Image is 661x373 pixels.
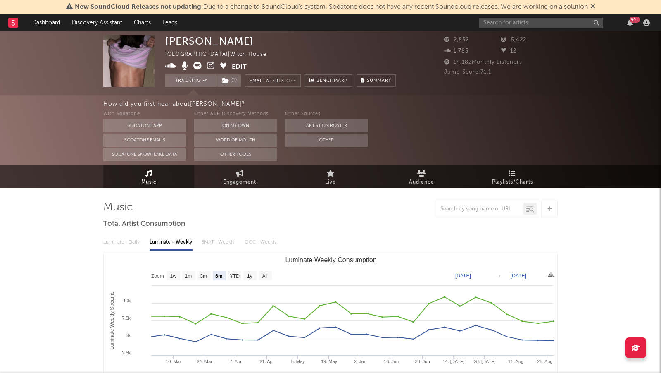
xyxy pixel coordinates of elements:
[455,273,471,279] text: [DATE]
[285,165,376,188] a: Live
[321,359,338,364] text: 19. May
[157,14,183,31] a: Leads
[286,79,296,84] em: Off
[166,359,181,364] text: 10. Mar
[501,48,516,54] span: 12
[165,74,217,87] button: Tracking
[165,35,254,47] div: [PERSON_NAME]
[194,134,277,147] button: Word Of Mouth
[436,206,523,213] input: Search by song name or URL
[285,256,376,263] text: Luminate Weekly Consumption
[354,359,366,364] text: 2. Jun
[217,74,241,87] button: (1)
[285,109,368,119] div: Other Sources
[194,148,277,161] button: Other Tools
[103,148,186,161] button: Sodatone Snowflake Data
[223,177,256,187] span: Engagement
[316,76,348,86] span: Benchmark
[75,4,201,10] span: New SoundCloud Releases not updating
[103,99,661,109] div: How did you first hear about [PERSON_NAME] ?
[444,48,468,54] span: 1,785
[103,134,186,147] button: Sodatone Emails
[230,359,242,364] text: 7. Apr
[103,165,194,188] a: Music
[194,119,277,132] button: On My Own
[627,19,633,26] button: 99+
[217,74,241,87] span: ( 1 )
[467,165,558,188] a: Playlists/Charts
[444,60,522,65] span: 14,182 Monthly Listeners
[474,359,496,364] text: 28. [DATE]
[409,177,434,187] span: Audience
[230,273,240,279] text: YTD
[376,165,467,188] a: Audience
[122,316,131,320] text: 7.5k
[511,273,526,279] text: [DATE]
[357,74,396,87] button: Summary
[497,273,502,279] text: →
[128,14,157,31] a: Charts
[215,273,222,279] text: 6m
[442,359,464,364] text: 14. [DATE]
[247,273,252,279] text: 1y
[103,109,186,119] div: With Sodatone
[630,17,640,23] div: 99 +
[197,359,213,364] text: 24. Mar
[66,14,128,31] a: Discovery Assistant
[285,119,368,132] button: Artist on Roster
[141,177,157,187] span: Music
[126,333,131,338] text: 5k
[590,4,595,10] span: Dismiss
[291,359,305,364] text: 5. May
[232,62,247,72] button: Edit
[194,165,285,188] a: Engagement
[259,359,274,364] text: 21. Apr
[245,74,301,87] button: Email AlertsOff
[325,177,336,187] span: Live
[501,37,526,43] span: 6,422
[75,4,588,10] span: : Due to a change to SoundCloud's system, Sodatone does not have any recent Soundcloud releases. ...
[109,292,115,349] text: Luminate Weekly Streams
[305,74,352,87] a: Benchmark
[165,50,276,60] div: [GEOGRAPHIC_DATA] | Witch House
[170,273,177,279] text: 1w
[508,359,523,364] text: 11. Aug
[26,14,66,31] a: Dashboard
[285,134,368,147] button: Other
[103,219,185,229] span: Total Artist Consumption
[444,37,469,43] span: 2,852
[492,177,533,187] span: Playlists/Charts
[150,235,193,249] div: Luminate - Weekly
[479,18,603,28] input: Search for artists
[200,273,207,279] text: 3m
[367,79,391,83] span: Summary
[415,359,430,364] text: 30. Jun
[103,119,186,132] button: Sodatone App
[123,298,131,303] text: 10k
[194,109,277,119] div: Other A&R Discovery Methods
[444,69,491,75] span: Jump Score: 71.1
[151,273,164,279] text: Zoom
[262,273,267,279] text: All
[384,359,399,364] text: 16. Jun
[122,350,131,355] text: 2.5k
[185,273,192,279] text: 1m
[537,359,552,364] text: 25. Aug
